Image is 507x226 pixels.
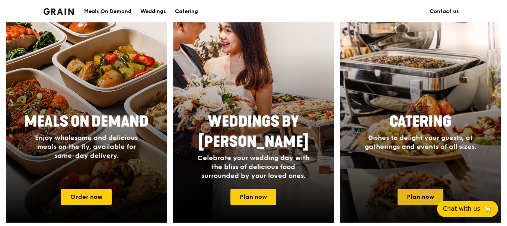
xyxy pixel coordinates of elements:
div: Catering [175,0,198,23]
a: Weddings [136,0,170,23]
span: Catering [389,113,452,131]
a: Plan now [398,189,443,205]
a: Catering [170,0,203,23]
a: Order now [61,189,112,205]
span: Meals On Demand [24,113,149,131]
a: Meals On DemandEnjoy wholesome and delicious meals on the fly, available for same-day delivery.Or... [6,6,167,223]
span: Enjoy wholesome and delicious meals on the fly, available for same-day delivery. [35,134,138,160]
a: Contact us [425,0,463,23]
span: Chat with us [443,204,480,213]
a: Plan now [230,189,276,205]
a: Weddings by [PERSON_NAME]Celebrate your wedding day with the bliss of delicious food surrounded b... [173,6,334,223]
button: Chat with us🦙 [437,201,498,217]
span: Dishes to delight your guests, at gatherings and events of all sizes. [365,134,476,151]
div: Weddings [140,0,166,23]
a: CateringDishes to delight your guests, at gatherings and events of all sizes.Plan now [340,6,501,223]
span: Weddings by [PERSON_NAME] [198,113,309,151]
div: Meals On Demand [84,0,131,23]
span: 🦙 [483,204,492,213]
img: Grain [44,8,74,15]
span: Celebrate your wedding day with the bliss of delicious food surrounded by your loved ones. [197,154,309,180]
